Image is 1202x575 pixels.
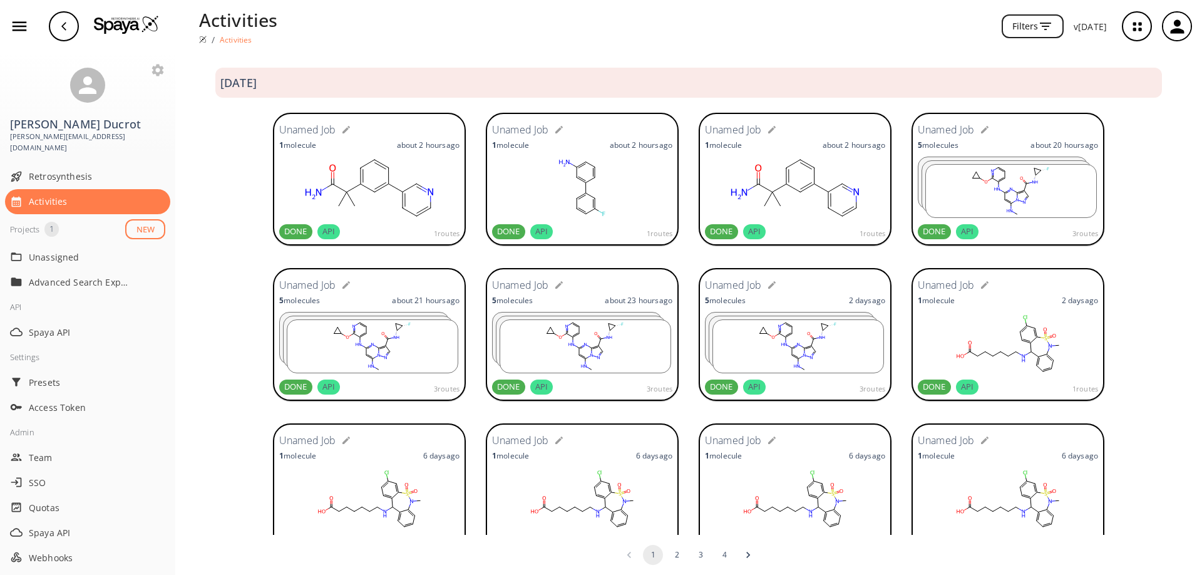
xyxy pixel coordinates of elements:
[738,545,758,565] button: Go to next page
[705,450,742,461] p: molecule
[500,320,670,373] svg: CNC1=CC(NC2=CC=CN=C2OC2CC2)=NC2=C(C=NN12)C(=O)N[C@@H]1C[C@@H]1F
[273,113,466,248] a: Unamed Job1moleculeabout 2 hoursagoDONEAPI1routes
[705,295,746,306] p: molecule s
[5,445,170,470] div: Team
[279,140,316,150] p: molecule
[29,195,165,208] span: Activities
[705,140,742,150] p: molecule
[530,381,553,393] span: API
[397,140,460,150] p: about 2 hours ago
[392,295,460,306] p: about 21 hours ago
[492,381,525,393] span: DONE
[705,140,709,150] strong: 1
[279,277,336,294] h6: Unamed Job
[317,381,340,393] span: API
[743,225,766,238] span: API
[279,225,312,238] span: DONE
[610,140,672,150] p: about 2 hours ago
[705,433,762,449] h6: Unamed Job
[220,76,257,90] h3: [DATE]
[492,122,549,138] h6: Unamed Job
[29,526,165,539] span: Spaya API
[492,467,672,530] svg: O=C(O)CCCCCCNC2c1ccc(Cl)cc1S(=O)(=O)N(C)c3ccccc23
[705,122,762,138] h6: Unamed Job
[220,34,252,45] p: Activities
[44,223,59,236] span: 1
[912,268,1104,403] a: Unamed Job1molecule2 daysagoDONEAPI1routes
[279,450,284,461] strong: 1
[918,467,1098,530] svg: O=C(O)CCCCCCNC2c1ccc(Cl)cc1S(=O)(=O)N(C)c3ccccc23
[5,164,170,189] div: Retrosynthesis
[29,170,165,183] span: Retrosynthesis
[29,276,129,289] p: Advanced Search Exploration
[29,451,165,464] span: Team
[29,326,165,339] span: Spaya API
[279,295,321,306] p: molecule s
[705,450,709,461] strong: 1
[279,157,460,219] svg: C1(C(C)(C(=O)N)C)C=CC=C(C2C=NC=CC=2)C=1
[1030,140,1098,150] p: about 20 hours ago
[605,295,672,306] p: about 23 hours ago
[530,225,553,238] span: API
[860,228,885,239] span: 1 routes
[5,545,170,570] div: Webhooks
[5,189,170,214] div: Activities
[29,376,165,389] span: Presets
[10,118,165,131] h3: [PERSON_NAME] Ducrot
[823,140,885,150] p: about 2 hours ago
[860,383,885,395] span: 3 routes
[714,545,734,565] button: Go to page 4
[918,312,1098,375] svg: O=C(O)CCCCCCNC2c1ccc(Cl)cc1S(=O)(=O)N(C)c3ccccc23
[492,225,525,238] span: DONE
[699,113,891,248] a: Unamed Job1moleculeabout 2 hoursagoDONEAPI1routes
[29,251,165,264] span: Unassigned
[273,423,466,559] a: Unamed Job1molecule6 daysago
[918,225,951,238] span: DONE
[199,6,278,33] p: Activities
[486,268,679,403] a: Unamed Job5moleculesabout 23 hoursagoDONEAPI3routes
[199,36,207,43] img: Spaya logo
[492,295,496,306] strong: 5
[1062,295,1098,306] p: 2 days ago
[667,545,687,565] button: Go to page 2
[918,450,922,461] strong: 1
[918,433,975,449] h6: Unamed Job
[912,423,1104,559] a: Unamed Job1molecule6 daysago
[279,295,284,306] strong: 5
[125,219,165,240] button: NEW
[713,320,883,373] svg: CNC1=CC(NC2=CC=CN=C2OC2CC2)=NC2=C(C=NN12)C(=O)N[C@@H]1C[C@@H]1F
[486,113,679,248] a: Unamed Job1moleculeabout 2 hoursagoDONEAPI1routes
[691,545,711,565] button: Go to page 3
[492,450,496,461] strong: 1
[1002,14,1064,39] button: Filters
[705,225,738,238] span: DONE
[849,450,885,461] p: 6 days ago
[279,140,284,150] strong: 1
[29,501,165,514] span: Quotas
[273,268,466,403] a: Unamed Job5moleculesabout 21 hoursagoDONEAPI3routes
[279,467,460,530] svg: O=C(O)CCCCCCNC2c1ccc(Cl)cc1S(=O)(=O)N(C)c3ccccc23
[5,520,170,545] div: Spaya API
[918,140,922,150] strong: 5
[705,467,885,530] svg: O=C(O)CCCCCCNC2c1ccc(Cl)cc1S(=O)(=O)N(C)c3ccccc23
[636,450,672,461] p: 6 days ago
[705,157,885,219] svg: C1(C(C)(C(=O)N)C)C=CC=C(C2C=NC=CC=2)C=1
[912,113,1104,248] a: Unamed Job5moleculesabout 20 hoursagoDONEAPI3routes
[918,140,959,150] p: molecule s
[918,450,955,461] p: molecule
[1072,228,1098,239] span: 3 routes
[1072,383,1098,395] span: 1 routes
[956,381,979,393] span: API
[287,320,458,373] svg: CNC1=CC(NC2=CC=CN=C2OC2CC2)=NC2=C(C=NN12)C(=O)N[C@@H]1C[C@@H]1F
[279,433,336,449] h6: Unamed Job
[617,545,760,565] nav: pagination navigation
[647,228,672,239] span: 1 routes
[1074,20,1107,33] p: v [DATE]
[918,277,975,294] h6: Unamed Job
[29,551,165,564] span: Webhooks
[492,140,529,150] p: molecule
[5,395,170,420] div: Access Token
[926,165,1096,217] svg: CNC1=CC(NC2=CC=CN=C2OC2CC2)=NC2=C(C=NN12)C(=O)N[C@@H]1C[C@@H]1F
[743,381,766,393] span: API
[10,222,39,237] div: Projects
